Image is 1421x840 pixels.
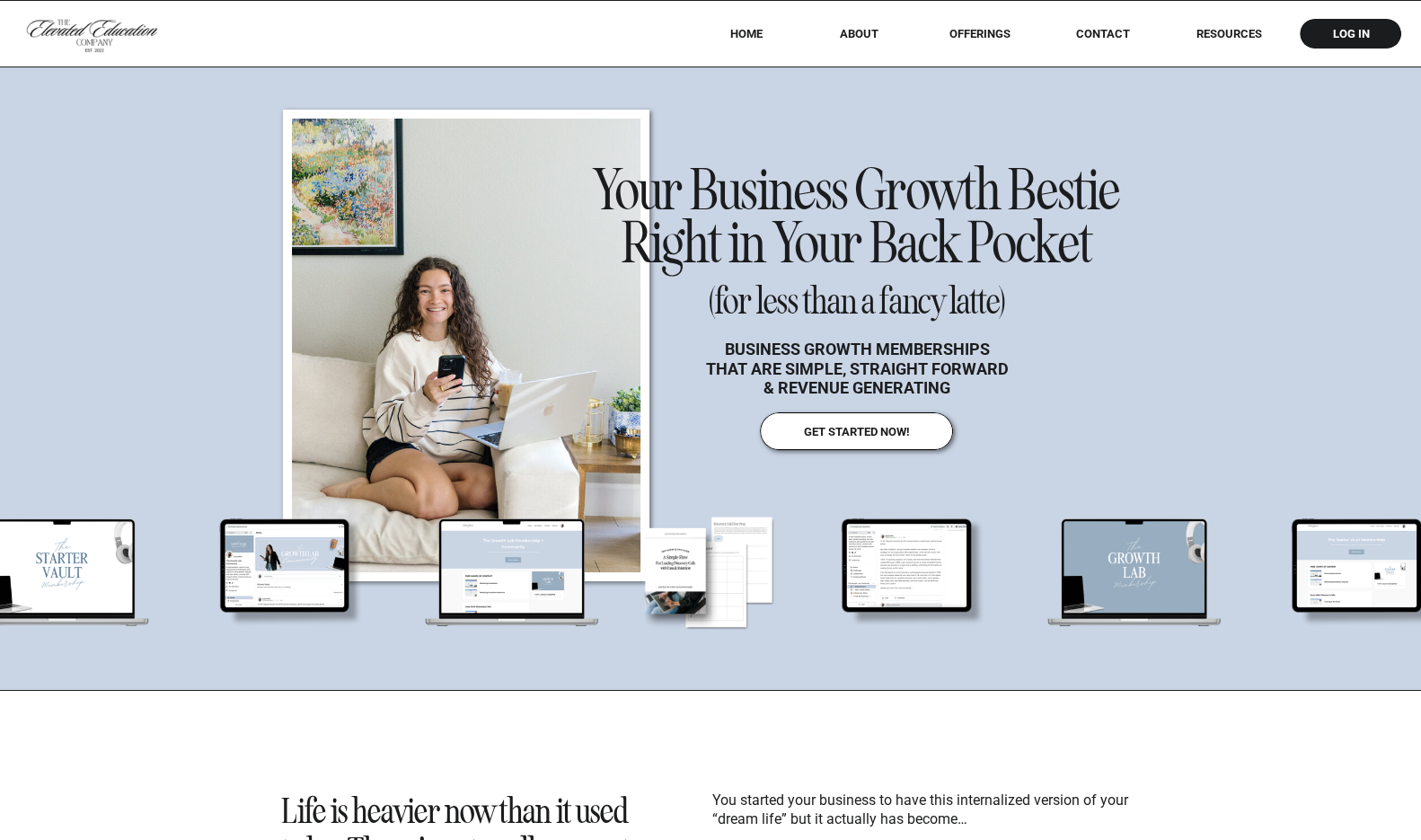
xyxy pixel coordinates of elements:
h1: Your Business Growth Bestie Right in Your Back Pocket [591,164,1122,257]
a: get started now! [783,425,930,438]
a: offerings [923,27,1036,40]
p: business growth memberships that are simple, straight forward & revenue generating [704,340,1010,395]
h2: (for less than a fancy latte) [674,282,1040,325]
a: Contact [1064,27,1143,40]
a: log in [1316,27,1386,40]
a: HOME [706,27,786,40]
a: About [827,27,891,40]
a: RESOURCES [1171,27,1286,40]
